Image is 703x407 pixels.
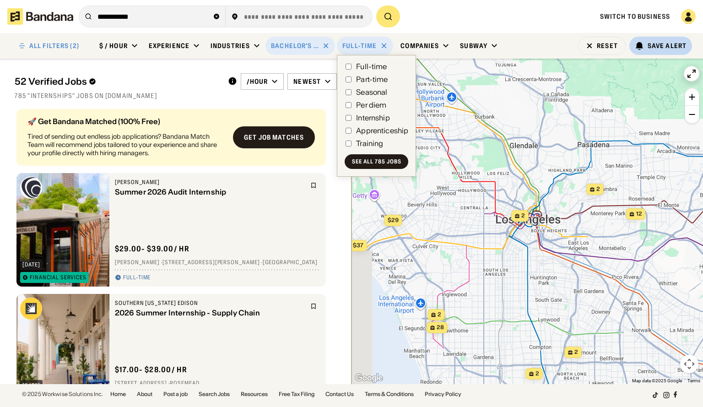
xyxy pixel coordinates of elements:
img: Squar Milner logo [20,177,42,199]
div: See all 785 jobs [352,159,401,164]
div: [DATE] [22,383,40,388]
a: About [137,391,152,397]
img: Google [354,372,384,384]
div: [DATE] [22,262,40,267]
div: Reset [597,43,618,49]
div: $ 17.00 - $28.00 / hr [115,365,187,374]
div: Seasonal [356,88,387,96]
div: Save Alert [648,42,687,50]
a: Privacy Policy [425,391,461,397]
img: Southern California Edison logo [20,298,42,320]
div: Subway [460,42,487,50]
span: 2 [596,185,600,193]
div: Experience [149,42,189,50]
div: Southern [US_STATE] Edison [115,299,305,307]
span: $37 [353,242,363,249]
div: © 2025 Workwise Solutions Inc. [22,391,103,397]
a: Switch to Business [600,12,670,21]
div: Full-time [123,274,151,282]
a: Open this area in Google Maps (opens a new window) [354,372,384,384]
div: Summer 2026 Audit Internship [115,188,305,196]
span: Map data ©2025 Google [632,378,682,383]
div: Tired of sending out endless job applications? Bandana Match Team will recommend jobs tailored to... [27,132,226,157]
div: Apprenticeship [356,127,408,134]
span: 2 [574,348,578,356]
span: $29 [388,217,399,223]
a: Search Jobs [199,391,230,397]
div: Companies [400,42,439,50]
button: Map camera controls [680,355,698,373]
div: Part-time [356,76,388,83]
div: Training [356,140,383,147]
span: 28 [437,324,444,331]
img: Bandana logotype [7,8,73,25]
div: $ / hour [99,42,128,50]
div: [PERSON_NAME] [115,179,305,186]
a: Terms (opens in new tab) [687,378,700,383]
div: [PERSON_NAME] · [STREET_ADDRESS][PERSON_NAME] · [GEOGRAPHIC_DATA] [115,259,320,266]
a: Resources [241,391,268,397]
a: Terms & Conditions [365,391,414,397]
div: Per diem [356,101,386,109]
div: grid [15,105,337,384]
div: Full-time [356,63,387,70]
a: Free Tax Filing [279,391,314,397]
div: Newest [293,77,321,86]
div: 🚀 Get Bandana Matched (100% Free) [27,118,226,125]
div: $ 29.00 - $39.00 / hr [115,244,189,254]
span: 2 [535,370,539,378]
div: Industries [211,42,250,50]
div: Get job matches [244,134,304,141]
div: /hour [247,77,268,86]
span: 12 [636,210,642,218]
a: Contact Us [325,391,354,397]
div: 785 "internships" jobs on [DOMAIN_NAME] [15,92,337,100]
a: Post a job [163,391,188,397]
div: Full-time [342,42,377,50]
div: ALL FILTERS (2) [29,43,79,49]
div: [STREET_ADDRESS] · Rosemead [115,380,320,387]
div: Bachelor's Degree [271,42,319,50]
div: 52 Verified Jobs [15,76,221,87]
span: 2 [438,311,441,319]
span: 2 [521,212,525,220]
a: Home [110,391,126,397]
div: Internship [356,114,390,121]
div: 2026 Summer Internship - Supply Chain [115,309,305,317]
div: Financial Services [30,275,87,280]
